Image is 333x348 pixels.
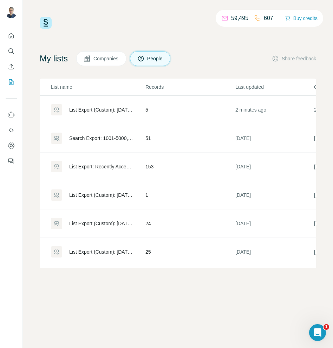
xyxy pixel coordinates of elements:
td: 1 [145,181,235,209]
button: My lists [6,76,17,88]
td: [DATE] [235,181,314,209]
td: 51 [145,124,235,153]
td: [DATE] [235,124,314,153]
p: Records [145,83,235,91]
div: List Export (Custom): [DATE] 20:00 [69,248,133,255]
span: 1 [324,324,329,330]
img: Avatar [6,7,17,18]
td: 25 [145,266,235,295]
td: 5 [145,96,235,124]
td: 2 minutes ago [235,96,314,124]
td: [DATE] [235,266,314,295]
button: Search [6,45,17,58]
button: Share feedback [272,55,316,62]
h4: My lists [40,53,68,64]
div: List Export: Recently Accepted Connections and InMails - [DATE] 15:58 [69,163,133,170]
button: Quick start [6,29,17,42]
img: Surfe Logo [40,17,52,29]
span: People [147,55,163,62]
td: 153 [145,153,235,181]
div: List Export (Custom): [DATE] 16:12 [69,106,133,113]
td: [DATE] [235,238,314,266]
button: Use Surfe API [6,124,17,136]
p: 607 [264,14,273,22]
td: 25 [145,238,235,266]
div: List Export (Custom): [DATE] 15:40 [69,220,133,227]
iframe: Intercom live chat [309,324,326,341]
p: Last updated [235,83,313,91]
p: 59,495 [231,14,248,22]
p: List name [51,83,145,91]
td: [DATE] [235,209,314,238]
td: [DATE] [235,153,314,181]
button: Use Surfe on LinkedIn [6,108,17,121]
div: Search Export: 1001-5000, 5001-10,000, 10,000+, Privately Held, Public Company, Chief Human Resou... [69,135,133,142]
button: Buy credits [285,13,318,23]
button: Feedback [6,155,17,167]
td: 24 [145,209,235,238]
button: Dashboard [6,139,17,152]
div: List Export (Custom): [DATE] 14:01 [69,192,133,199]
span: Companies [93,55,119,62]
button: Enrich CSV [6,60,17,73]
